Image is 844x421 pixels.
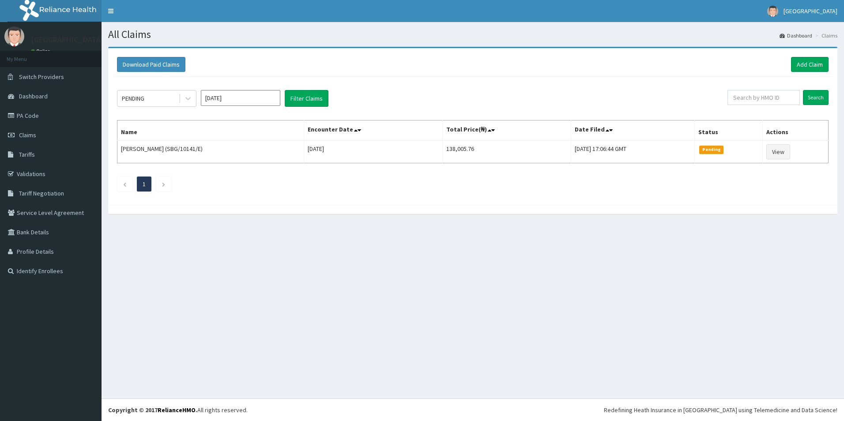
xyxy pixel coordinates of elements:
[19,131,36,139] span: Claims
[19,73,64,81] span: Switch Providers
[791,57,829,72] a: Add Claim
[122,94,144,103] div: PENDING
[604,406,837,414] div: Redefining Heath Insurance in [GEOGRAPHIC_DATA] using Telemedicine and Data Science!
[19,150,35,158] span: Tariffs
[695,120,763,141] th: Status
[784,7,837,15] span: [GEOGRAPHIC_DATA]
[571,120,695,141] th: Date Filed
[813,32,837,39] li: Claims
[102,398,844,421] footer: All rights reserved.
[108,29,837,40] h1: All Claims
[143,180,146,188] a: Page 1 is your current page
[108,406,197,414] strong: Copyright © 2017 .
[31,48,52,54] a: Online
[117,57,185,72] button: Download Paid Claims
[803,90,829,105] input: Search
[766,144,790,159] a: View
[31,36,104,44] p: [GEOGRAPHIC_DATA]
[158,406,196,414] a: RelianceHMO
[763,120,829,141] th: Actions
[442,140,571,163] td: 138,005.76
[162,180,166,188] a: Next page
[780,32,812,39] a: Dashboard
[767,6,778,17] img: User Image
[727,90,800,105] input: Search by HMO ID
[571,140,695,163] td: [DATE] 17:06:44 GMT
[117,120,304,141] th: Name
[304,140,442,163] td: [DATE]
[304,120,442,141] th: Encounter Date
[4,26,24,46] img: User Image
[285,90,328,107] button: Filter Claims
[19,189,64,197] span: Tariff Negotiation
[123,180,127,188] a: Previous page
[699,146,723,154] span: Pending
[19,92,48,100] span: Dashboard
[117,140,304,163] td: [PERSON_NAME] (SBG/10141/E)
[442,120,571,141] th: Total Price(₦)
[201,90,280,106] input: Select Month and Year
